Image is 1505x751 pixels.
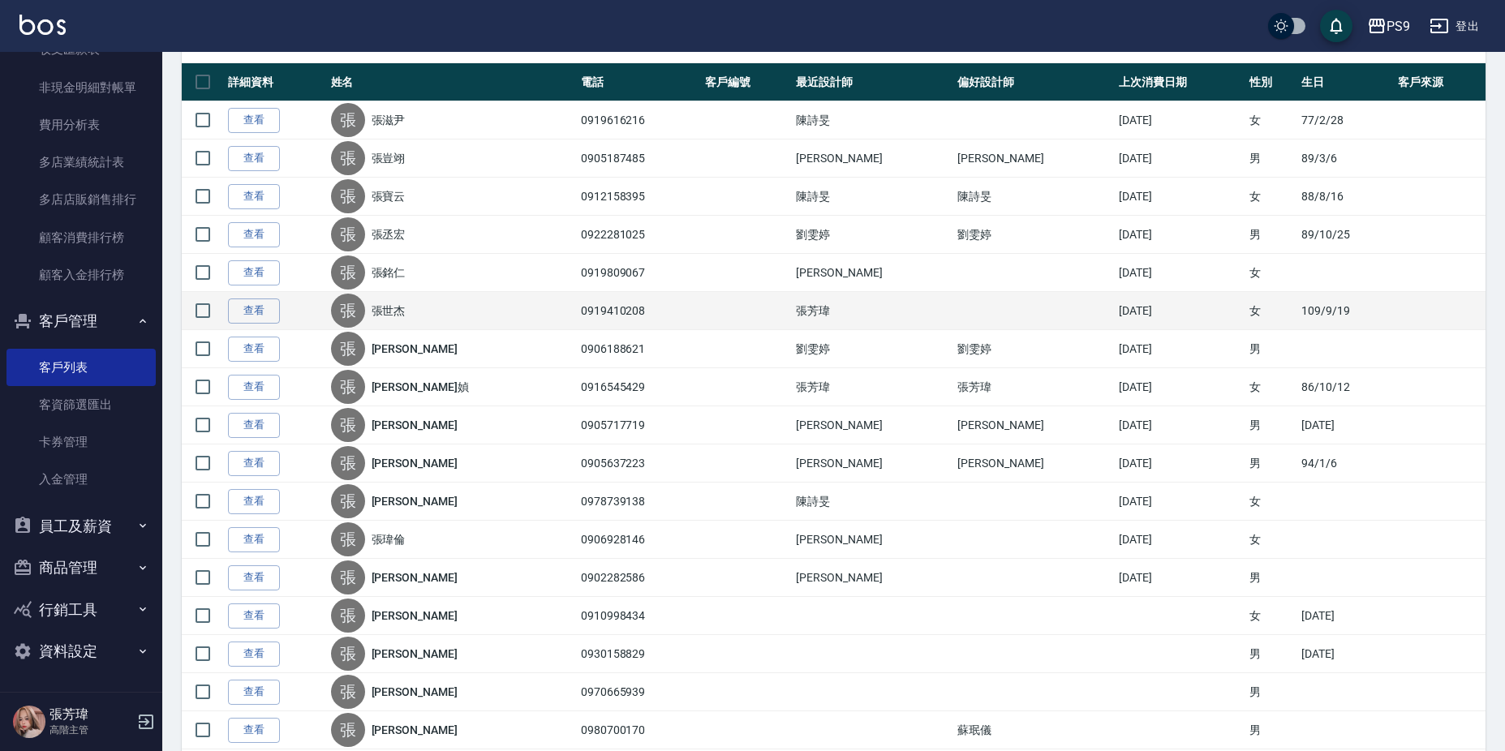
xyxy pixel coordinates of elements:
[1245,101,1298,139] td: 女
[1297,63,1394,101] th: 生日
[372,646,458,662] a: [PERSON_NAME]
[1297,216,1394,254] td: 89/10/25
[1245,444,1298,483] td: 男
[1394,63,1486,101] th: 客戶來源
[6,106,156,144] a: 費用分析表
[1245,635,1298,673] td: 男
[577,254,701,292] td: 0919809067
[1115,139,1245,178] td: [DATE]
[1387,16,1410,36] div: PS9
[1245,292,1298,330] td: 女
[792,483,953,521] td: 陳詩旻
[331,713,365,747] div: 張
[577,368,701,406] td: 0916545429
[228,680,280,705] a: 查看
[1115,330,1245,368] td: [DATE]
[792,444,953,483] td: [PERSON_NAME]
[953,139,1115,178] td: [PERSON_NAME]
[792,406,953,444] td: [PERSON_NAME]
[6,547,156,589] button: 商品管理
[577,521,701,559] td: 0906928146
[1245,330,1298,368] td: 男
[331,637,365,671] div: 張
[577,216,701,254] td: 0922281025
[1115,254,1245,292] td: [DATE]
[577,635,701,673] td: 0930158829
[6,386,156,423] a: 客資篩選匯出
[327,63,577,101] th: 姓名
[792,178,953,216] td: 陳詩旻
[6,256,156,294] a: 顧客入金排行榜
[331,141,365,175] div: 張
[331,217,365,251] div: 張
[372,379,469,395] a: [PERSON_NAME]媜
[228,413,280,438] a: 查看
[372,112,406,128] a: 張滋尹
[372,569,458,586] a: [PERSON_NAME]
[6,349,156,386] a: 客戶列表
[792,292,953,330] td: 張芳瑋
[1297,178,1394,216] td: 88/8/16
[331,370,365,404] div: 張
[6,300,156,342] button: 客戶管理
[792,521,953,559] td: [PERSON_NAME]
[1297,139,1394,178] td: 89/3/6
[577,101,701,139] td: 0919616216
[701,63,793,101] th: 客戶編號
[372,722,458,738] a: [PERSON_NAME]
[792,330,953,368] td: 劉雯婷
[372,417,458,433] a: [PERSON_NAME]
[6,219,156,256] a: 顧客消費排行榜
[19,15,66,35] img: Logo
[953,406,1115,444] td: [PERSON_NAME]
[1115,483,1245,521] td: [DATE]
[1297,444,1394,483] td: 94/1/6
[372,684,458,700] a: [PERSON_NAME]
[49,723,132,737] p: 高階主管
[577,597,701,635] td: 0910998434
[228,146,280,171] a: 查看
[1115,63,1245,101] th: 上次消費日期
[228,451,280,476] a: 查看
[1423,11,1486,41] button: 登出
[577,178,701,216] td: 0912158395
[372,303,406,319] a: 張世杰
[953,368,1115,406] td: 張芳瑋
[372,455,458,471] a: [PERSON_NAME]
[228,489,280,514] a: 查看
[1320,10,1352,42] button: save
[1115,368,1245,406] td: [DATE]
[792,216,953,254] td: 劉雯婷
[6,423,156,461] a: 卡券管理
[792,139,953,178] td: [PERSON_NAME]
[792,254,953,292] td: [PERSON_NAME]
[372,341,458,357] a: [PERSON_NAME]
[331,484,365,518] div: 張
[1245,597,1298,635] td: 女
[372,188,406,204] a: 張寶云
[228,527,280,552] a: 查看
[372,226,406,242] a: 張丞宏
[6,505,156,547] button: 員工及薪資
[228,184,280,209] a: 查看
[1245,483,1298,521] td: 女
[953,330,1115,368] td: 劉雯婷
[792,63,953,101] th: 最近設計師
[577,139,701,178] td: 0905187485
[372,150,406,166] a: 張豈翊
[372,493,458,509] a: [PERSON_NAME]
[372,607,458,624] a: [PERSON_NAME]
[1297,635,1394,673] td: [DATE]
[13,706,45,738] img: Person
[1245,521,1298,559] td: 女
[1115,216,1245,254] td: [DATE]
[228,260,280,285] a: 查看
[331,560,365,594] div: 張
[953,178,1115,216] td: 陳詩旻
[577,673,701,711] td: 0970665939
[1115,292,1245,330] td: [DATE]
[577,559,701,597] td: 0902282586
[1245,178,1298,216] td: 女
[1245,673,1298,711] td: 男
[1245,63,1298,101] th: 性別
